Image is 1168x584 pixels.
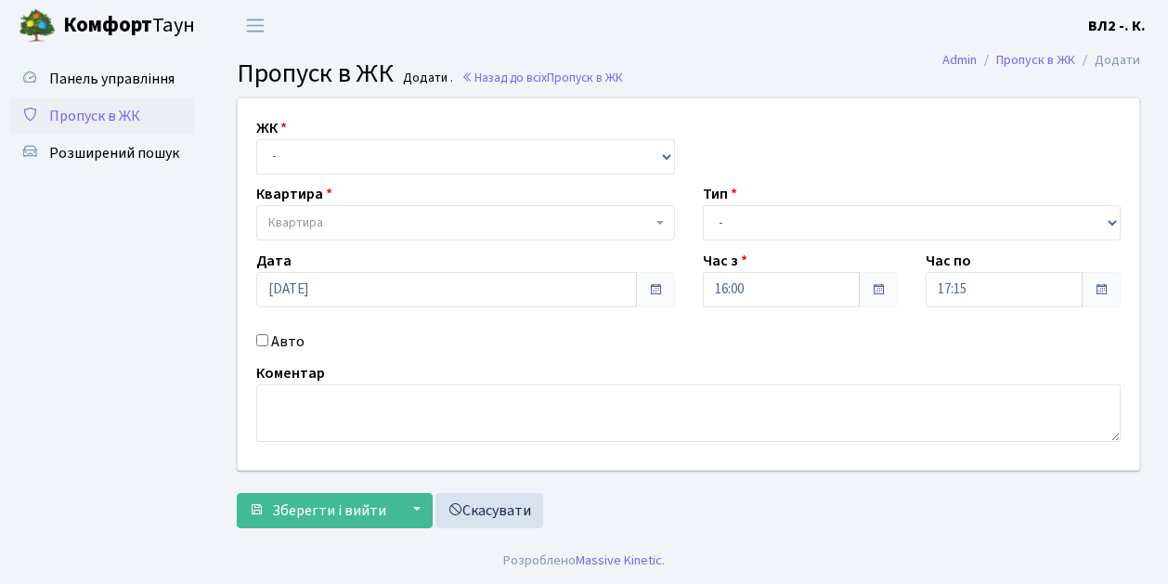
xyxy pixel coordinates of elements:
[237,493,398,528] button: Зберегти і вийти
[237,55,394,92] span: Пропуск в ЖК
[1088,15,1146,37] a: ВЛ2 -. К.
[926,250,971,272] label: Час по
[703,183,737,205] label: Тип
[435,493,543,528] a: Скасувати
[915,41,1168,80] nav: breadcrumb
[63,10,195,42] span: Таун
[9,97,195,135] a: Пропуск в ЖК
[503,551,665,571] div: Розроблено .
[256,250,292,272] label: Дата
[271,331,305,353] label: Авто
[63,10,152,40] b: Комфорт
[256,362,325,384] label: Коментар
[547,69,623,86] span: Пропуск в ЖК
[49,106,140,126] span: Пропуск в ЖК
[576,551,662,570] a: Massive Kinetic
[272,500,386,521] span: Зберегти і вийти
[268,214,323,232] span: Квартира
[232,10,279,41] button: Переключити навігацію
[49,143,179,163] span: Розширений пошук
[703,250,747,272] label: Час з
[9,135,195,172] a: Розширений пошук
[1088,16,1146,36] b: ВЛ2 -. К.
[49,69,175,89] span: Панель управління
[1075,50,1140,71] li: Додати
[461,69,623,86] a: Назад до всіхПропуск в ЖК
[256,183,332,205] label: Квартира
[256,117,287,139] label: ЖК
[942,50,977,70] a: Admin
[399,71,453,86] small: Додати .
[996,50,1075,70] a: Пропуск в ЖК
[9,60,195,97] a: Панель управління
[19,7,56,45] img: logo.png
